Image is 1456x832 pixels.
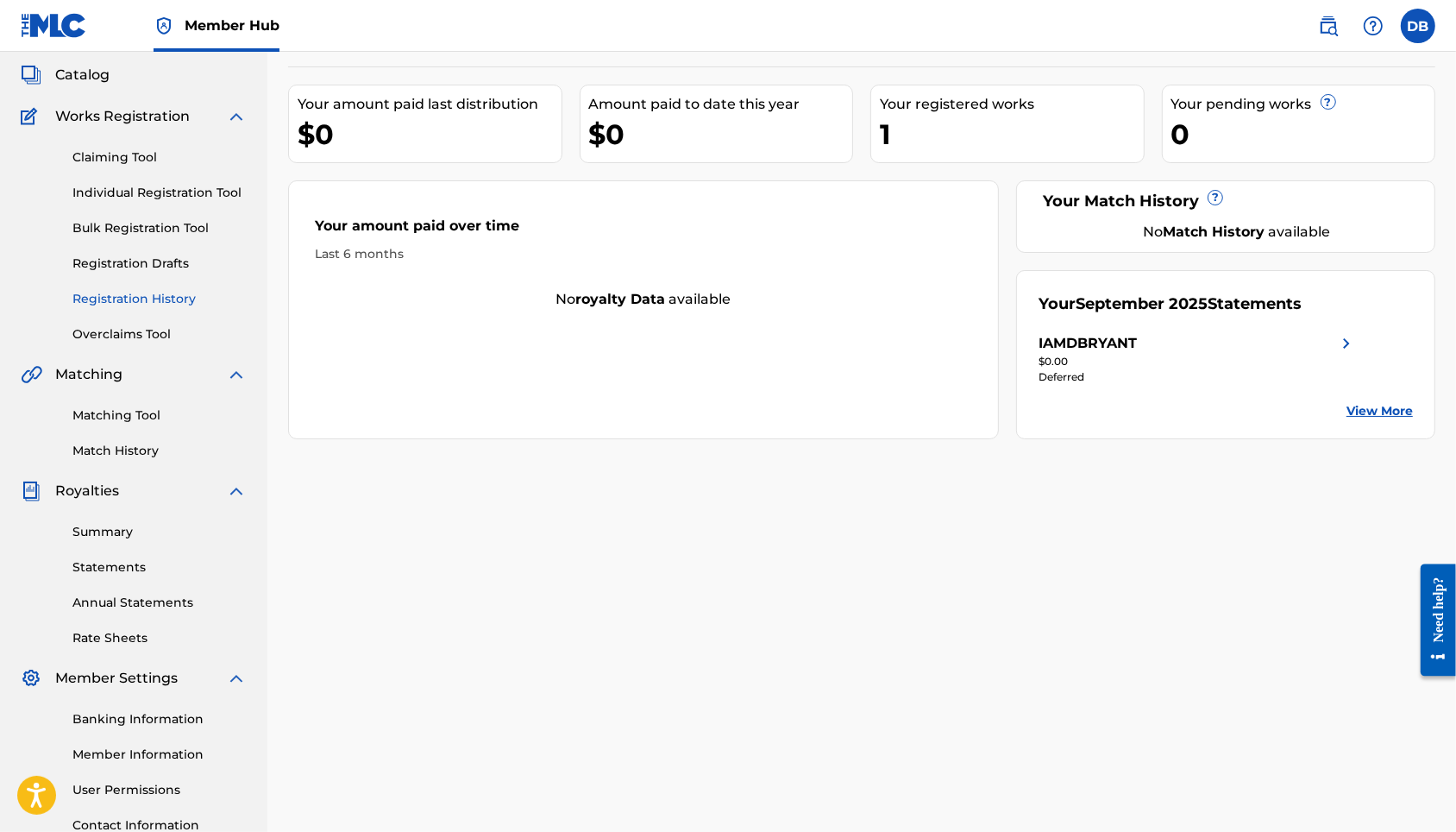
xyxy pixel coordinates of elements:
a: Bulk Registration Tool [72,219,247,237]
a: User Permissions [72,781,247,799]
span: Matching [55,364,122,385]
img: right chevron icon [1336,333,1357,354]
a: Overclaims Tool [72,325,247,344]
a: Summary [72,523,247,541]
img: Top Rightsholder [154,16,174,36]
img: Member Settings [21,668,41,689]
div: Your pending works [1171,94,1435,115]
span: Catalog [55,65,110,85]
div: Your amount paid last distribution [298,94,562,115]
div: 1 [880,115,1144,154]
img: expand [226,668,247,689]
img: Works Registration [21,106,43,127]
a: Banking Information [72,710,247,728]
a: Registration Drafts [72,255,247,273]
div: $0 [589,115,853,154]
img: Matching [21,364,42,385]
div: $0 [298,115,562,154]
a: CatalogCatalog [21,65,110,85]
div: No available [289,289,998,310]
a: Annual Statements [72,594,247,612]
div: $0.00 [1039,354,1357,369]
img: expand [226,106,247,127]
div: No available [1060,222,1413,243]
a: IAMDBRYANTright chevron icon$0.00Deferred [1039,333,1357,385]
div: Last 6 months [315,245,972,263]
a: Rate Sheets [72,629,247,647]
div: IAMDBRYANT [1039,333,1137,354]
iframe: Resource Center [1409,545,1456,695]
div: Help [1356,9,1390,43]
a: Registration History [72,290,247,308]
div: Amount paid to date this year [589,94,853,115]
img: Catalog [21,65,41,85]
a: Match History [72,442,247,460]
img: expand [226,364,247,385]
span: Royalties [55,481,119,501]
a: Public Search [1311,9,1346,43]
img: help [1363,16,1384,36]
span: ? [1321,95,1335,109]
span: Member Settings [55,668,178,689]
a: Member Information [72,746,247,764]
a: Claiming Tool [72,148,247,167]
span: Works Registration [55,106,190,127]
a: Matching Tool [72,407,247,425]
div: Your Match History [1039,190,1413,213]
strong: Match History [1163,224,1265,240]
img: MLC Logo [21,13,87,38]
div: 0 [1171,115,1435,154]
a: Statements [72,558,247,577]
a: Individual Registration Tool [72,184,247,202]
div: Your Statements [1039,293,1302,316]
img: search [1318,16,1339,36]
strong: royalty data [575,291,665,307]
img: expand [226,481,247,501]
span: ? [1208,191,1222,205]
img: Royalties [21,481,41,501]
span: Member Hub [185,16,279,35]
div: Deferred [1039,369,1357,385]
span: September 2025 [1076,294,1208,313]
div: Your registered works [880,94,1144,115]
div: Your amount paid over time [315,216,972,245]
a: View More [1346,402,1413,420]
div: User Menu [1401,9,1435,43]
